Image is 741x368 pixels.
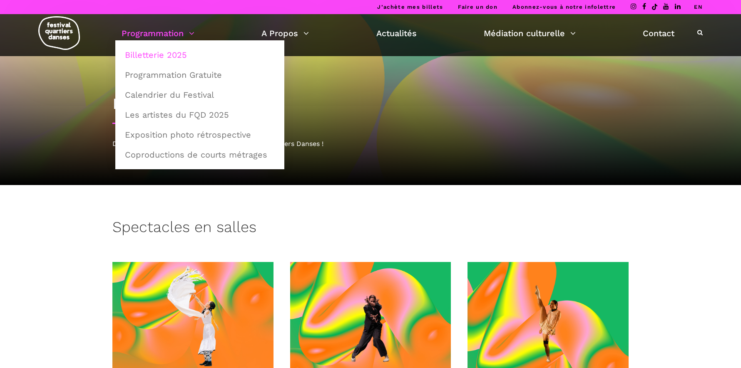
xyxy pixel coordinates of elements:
[120,65,280,84] a: Programmation Gratuite
[112,218,256,239] h3: Spectacles en salles
[377,4,443,10] a: J’achète mes billets
[376,26,417,40] a: Actualités
[120,45,280,64] a: Billetterie 2025
[120,125,280,144] a: Exposition photo rétrospective
[112,138,629,149] div: Découvrez la programmation 2025 du Festival Quartiers Danses !
[120,145,280,164] a: Coproductions de courts métrages
[694,4,703,10] a: EN
[120,85,280,104] a: Calendrier du Festival
[120,105,280,124] a: Les artistes du FQD 2025
[458,4,497,10] a: Faire un don
[122,26,194,40] a: Programmation
[112,95,629,113] h1: Billetterie 2025
[38,16,80,50] img: logo-fqd-med
[512,4,616,10] a: Abonnez-vous à notre infolettre
[261,26,309,40] a: A Propos
[484,26,576,40] a: Médiation culturelle
[643,26,674,40] a: Contact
